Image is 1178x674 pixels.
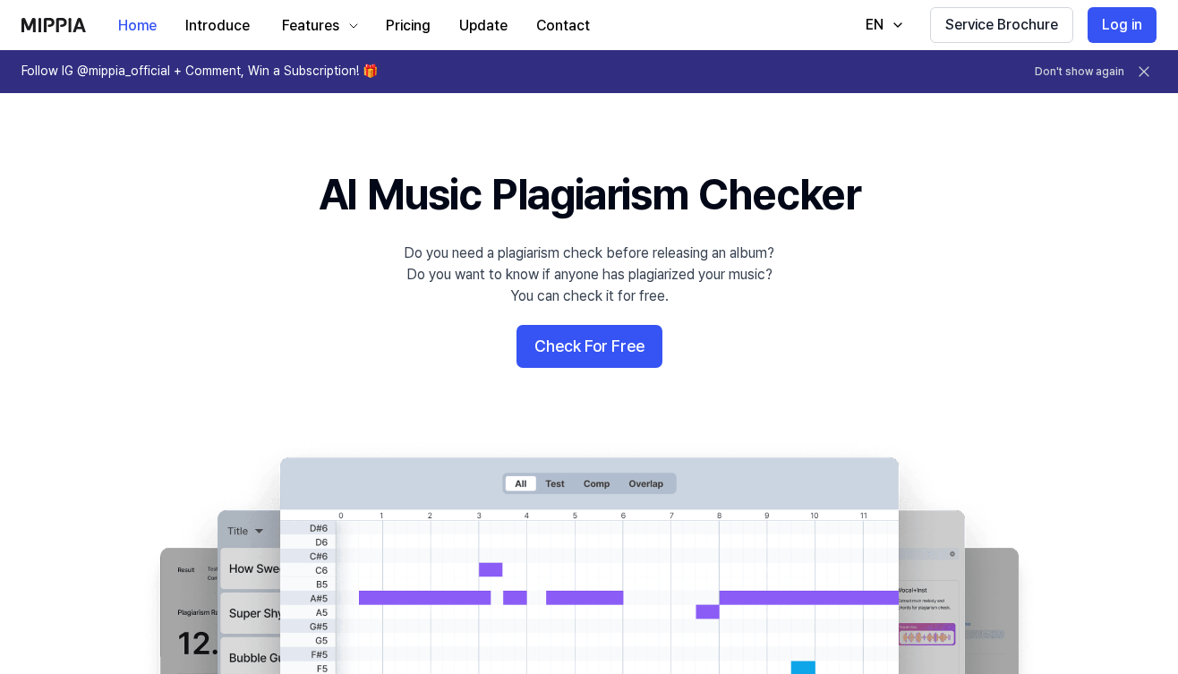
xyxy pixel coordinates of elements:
[21,63,378,81] h1: Follow IG @mippia_official + Comment, Win a Subscription! 🎁
[1088,7,1157,43] button: Log in
[278,15,343,37] div: Features
[371,8,445,44] button: Pricing
[104,1,171,50] a: Home
[21,18,86,32] img: logo
[862,14,887,36] div: EN
[264,8,371,44] button: Features
[171,8,264,44] button: Introduce
[848,7,916,43] button: EN
[445,8,522,44] button: Update
[1035,64,1124,80] button: Don't show again
[930,7,1073,43] button: Service Brochure
[319,165,860,225] h1: AI Music Plagiarism Checker
[104,8,171,44] button: Home
[404,243,774,307] div: Do you need a plagiarism check before releasing an album? Do you want to know if anyone has plagi...
[522,8,604,44] button: Contact
[516,325,662,368] button: Check For Free
[445,1,522,50] a: Update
